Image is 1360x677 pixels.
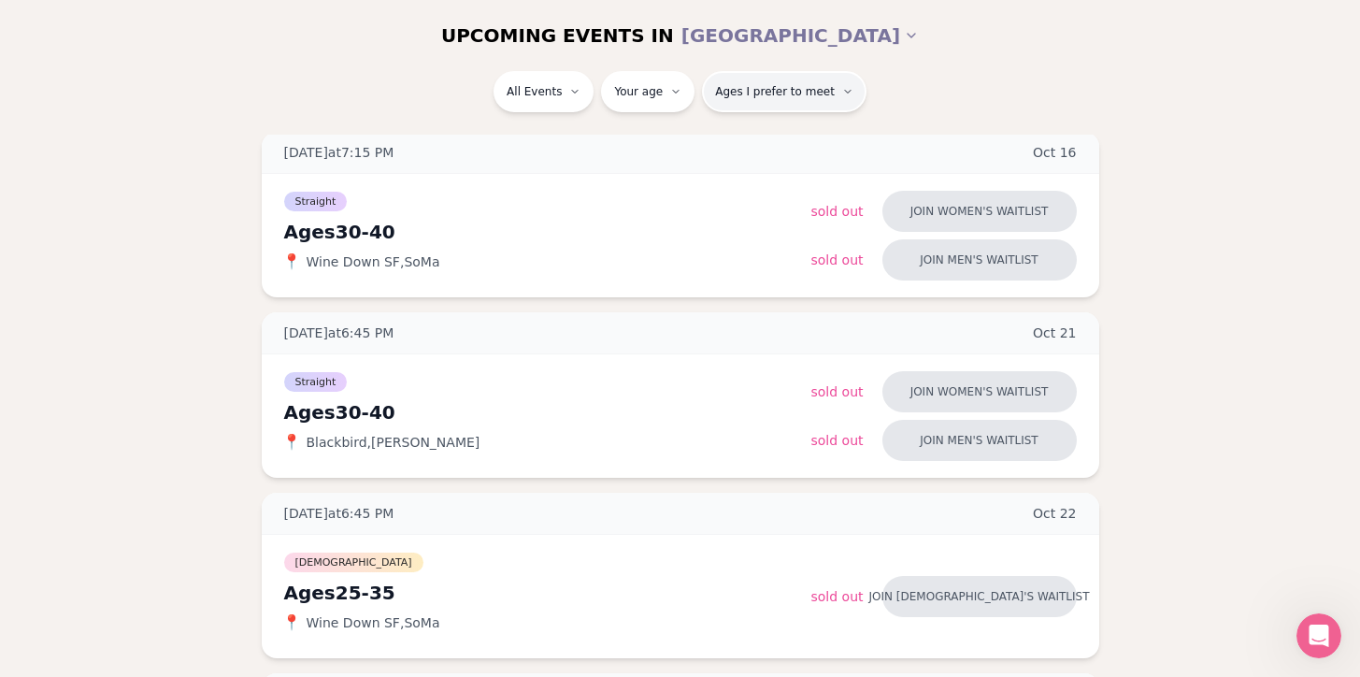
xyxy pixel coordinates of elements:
span: Sold Out [811,204,864,219]
span: 📍 [284,254,299,269]
span: Oct 21 [1033,324,1077,342]
button: [GEOGRAPHIC_DATA] [681,15,919,56]
button: Your age [601,71,694,112]
span: Sold Out [811,433,864,448]
span: Straight [284,192,348,211]
span: Oct 22 [1033,504,1077,523]
span: Wine Down SF , SoMa [307,252,440,271]
div: Ages 30-40 [284,219,811,245]
span: [DATE] at 6:45 PM [284,504,394,523]
span: Oct 16 [1033,143,1077,162]
span: Your age [614,84,663,99]
button: Join men's waitlist [882,239,1077,281]
button: All Events [494,71,594,112]
span: 📍 [284,435,299,450]
div: Ages 25-35 [284,580,811,606]
div: Ages 30-40 [284,399,811,425]
iframe: Intercom live chat [1296,613,1341,658]
span: Blackbird , [PERSON_NAME] [307,433,480,452]
span: 📍 [284,615,299,630]
span: [DATE] at 7:15 PM [284,143,394,162]
span: [DATE] at 6:45 PM [284,324,394,342]
span: Straight [284,372,348,392]
span: Sold Out [811,589,864,604]
button: Ages I prefer to meet [702,71,866,112]
span: Wine Down SF , SoMa [307,613,440,632]
span: Sold Out [811,252,864,267]
span: Sold Out [811,384,864,399]
span: All Events [507,84,562,99]
button: Join women's waitlist [882,371,1077,412]
span: UPCOMING EVENTS IN [441,22,674,49]
button: Join men's waitlist [882,420,1077,461]
button: Join [DEMOGRAPHIC_DATA]'s waitlist [882,576,1077,617]
span: Ages I prefer to meet [715,84,835,99]
span: [DEMOGRAPHIC_DATA] [284,553,423,572]
button: Join women's waitlist [882,191,1077,232]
